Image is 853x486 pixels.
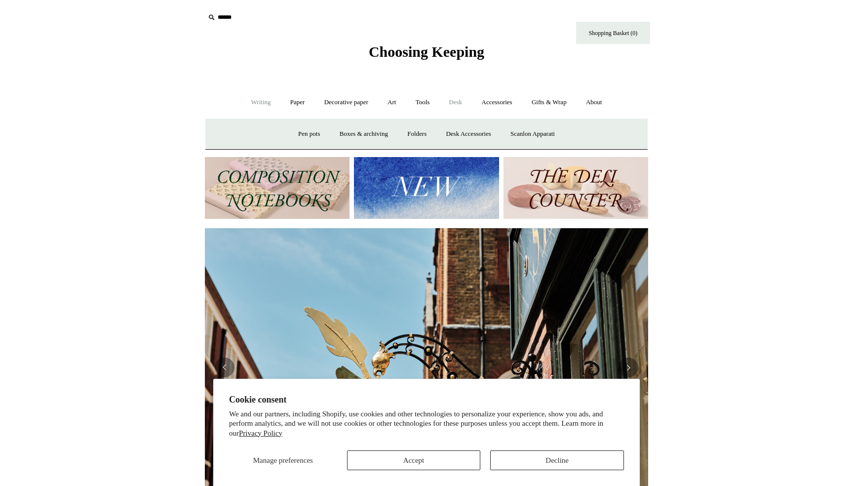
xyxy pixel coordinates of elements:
[369,51,484,58] a: Choosing Keeping
[490,450,624,470] button: Decline
[354,157,499,219] img: New.jpg__PID:f73bdf93-380a-4a35-bcfe-7823039498e1
[576,22,650,44] a: Shopping Basket (0)
[473,89,521,116] a: Accessories
[398,121,435,147] a: Folders
[229,450,337,470] button: Manage preferences
[281,89,314,116] a: Paper
[504,157,648,219] img: The Deli Counter
[331,121,397,147] a: Boxes & archiving
[315,89,377,116] a: Decorative paper
[577,89,611,116] a: About
[502,121,564,147] a: Scanlon Apparati
[379,89,405,116] a: Art
[205,157,349,219] img: 202302 Composition ledgers.jpg__PID:69722ee6-fa44-49dd-a067-31375e5d54ec
[523,89,576,116] a: Gifts & Wrap
[289,121,329,147] a: Pen pots
[215,358,234,377] button: Previous
[239,429,282,437] a: Privacy Policy
[619,358,638,377] button: Next
[229,409,624,439] p: We and our partners, including Shopify, use cookies and other technologies to personalize your ex...
[242,89,280,116] a: Writing
[253,456,313,464] span: Manage preferences
[369,43,484,60] span: Choosing Keeping
[229,395,624,405] h2: Cookie consent
[347,450,481,470] button: Accept
[407,89,439,116] a: Tools
[440,89,471,116] a: Desk
[437,121,500,147] a: Desk Accessories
